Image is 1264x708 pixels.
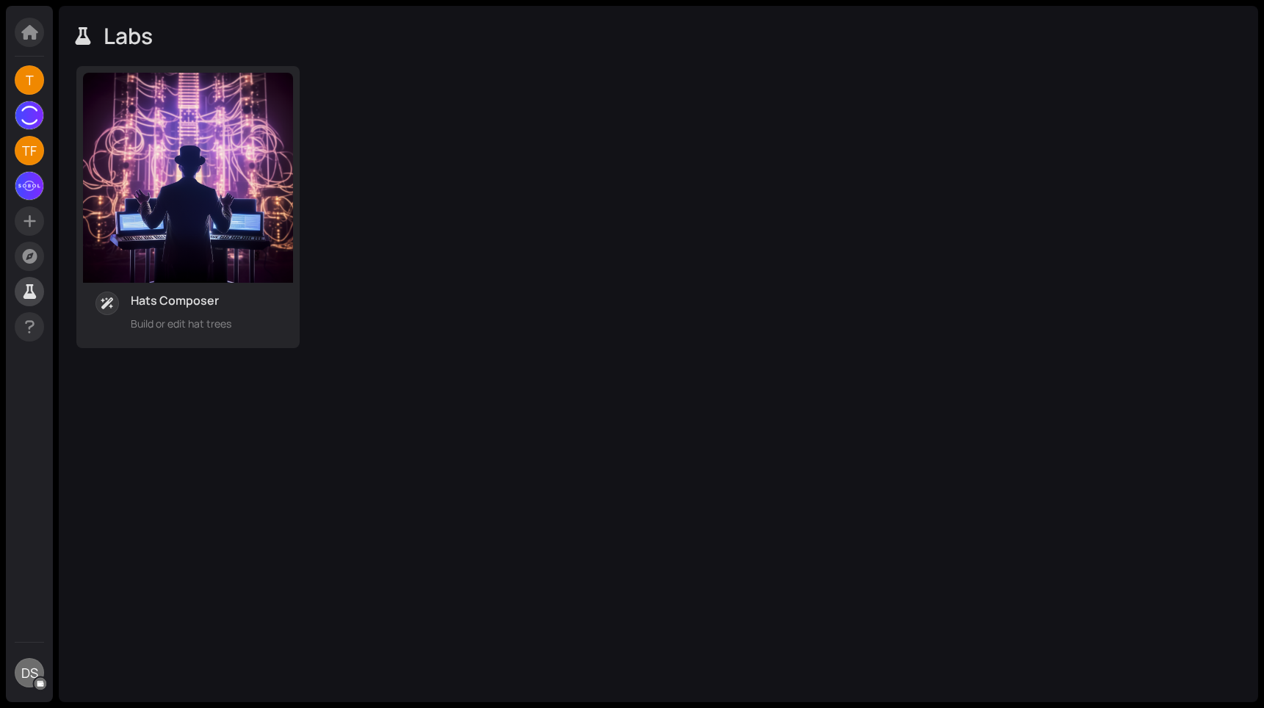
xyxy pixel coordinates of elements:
[83,73,293,283] img: card title
[22,136,37,165] span: TF
[15,101,43,129] img: S5xeEuA_KA.jpeg
[26,65,34,95] span: T
[104,22,159,50] div: Labs
[15,172,43,200] img: T8Xj_ByQ5B.jpeg
[21,658,38,687] span: DS
[131,292,281,310] div: Hats Composer
[131,316,281,332] div: Build or edit hat trees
